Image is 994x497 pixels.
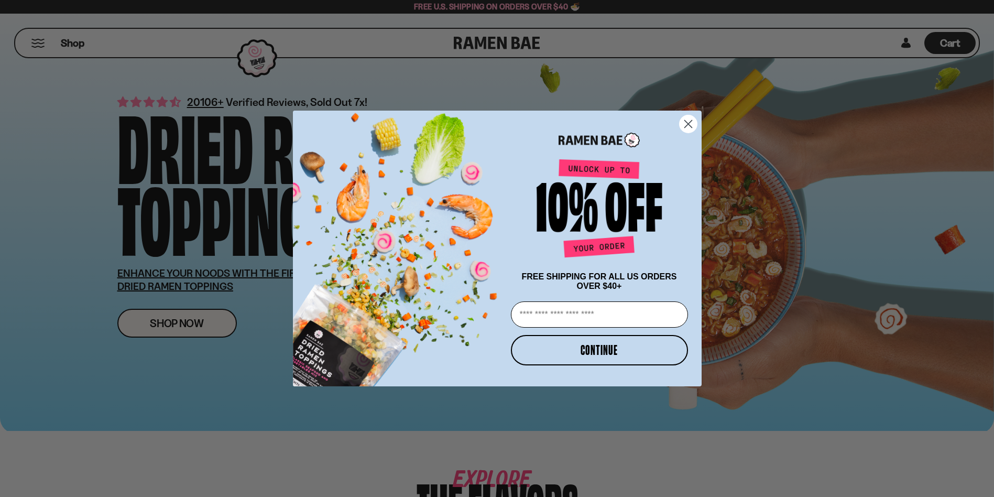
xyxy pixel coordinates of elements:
img: Ramen Bae Logo [559,132,640,149]
button: CONTINUE [511,335,688,365]
span: FREE SHIPPING FOR ALL US ORDERS OVER $40+ [521,272,676,290]
img: Unlock up to 10% off [534,159,665,262]
button: Close dialog [679,115,697,133]
img: ce7035ce-2e49-461c-ae4b-8ade7372f32c.png [293,101,507,386]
